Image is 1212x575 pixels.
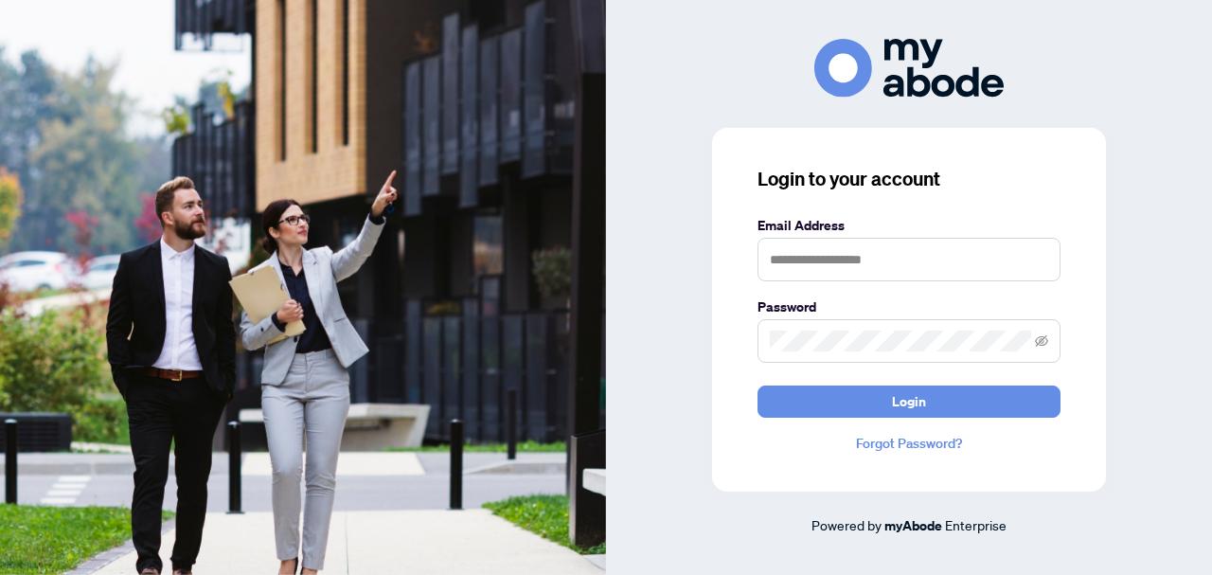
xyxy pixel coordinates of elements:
span: Login [892,386,926,417]
button: Login [757,386,1060,418]
span: Powered by [811,516,882,533]
label: Email Address [757,215,1060,236]
span: Enterprise [945,516,1007,533]
a: Forgot Password? [757,433,1060,454]
a: myAbode [884,515,942,536]
h3: Login to your account [757,166,1060,192]
label: Password [757,296,1060,317]
span: eye-invisible [1035,334,1048,348]
img: ma-logo [814,39,1004,97]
